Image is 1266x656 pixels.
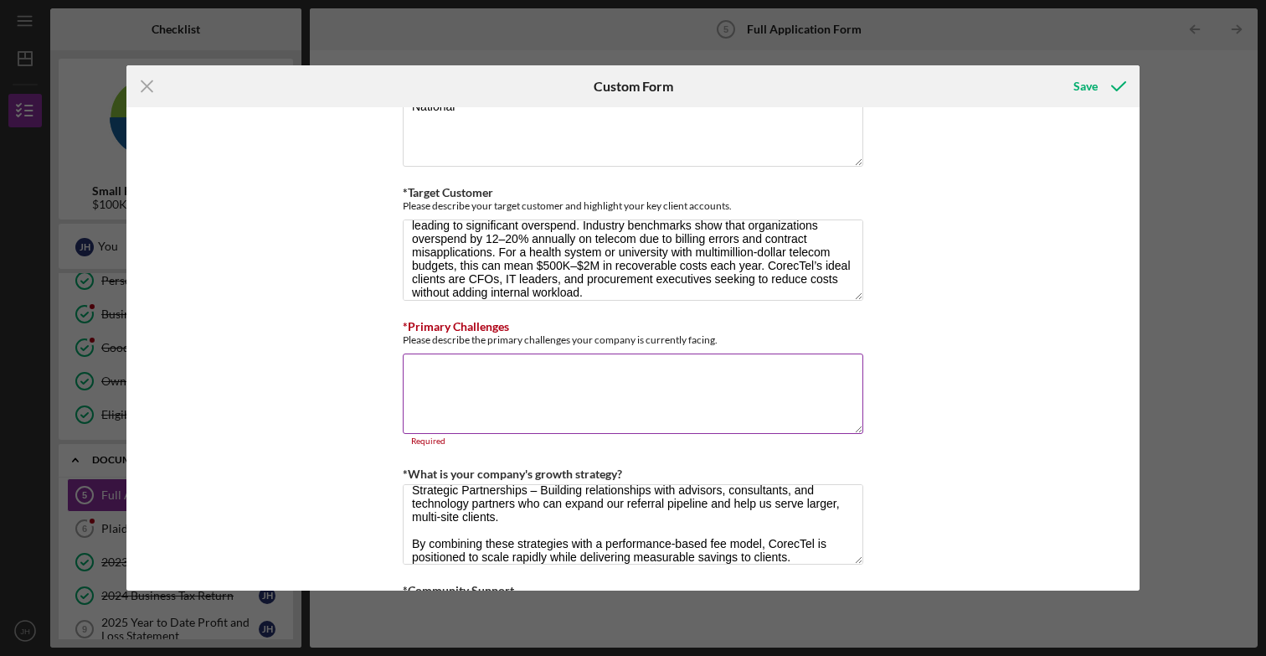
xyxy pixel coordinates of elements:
[403,436,863,447] div: Required
[403,199,863,212] div: Please describe your target customer and highlight your key client accounts.
[1073,70,1098,103] div: Save
[594,79,673,94] h6: Custom Form
[403,467,622,481] label: *What is your company's growth strategy?
[1057,70,1140,103] button: Save
[403,333,863,346] div: Please describe the primary challenges your company is currently facing.
[403,185,493,199] label: *Target Customer
[403,484,863,565] textarea: Our growth strategy focuses on three pillars: Targeted Outreach – Leveraging LinkedIn Sales Navig...
[403,583,514,597] label: *Community Support
[403,220,863,300] textarea: Our target customers are large organizations with complex telecom environments—particularly healt...
[403,86,863,167] textarea: National
[403,319,509,333] label: *Primary Challenges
